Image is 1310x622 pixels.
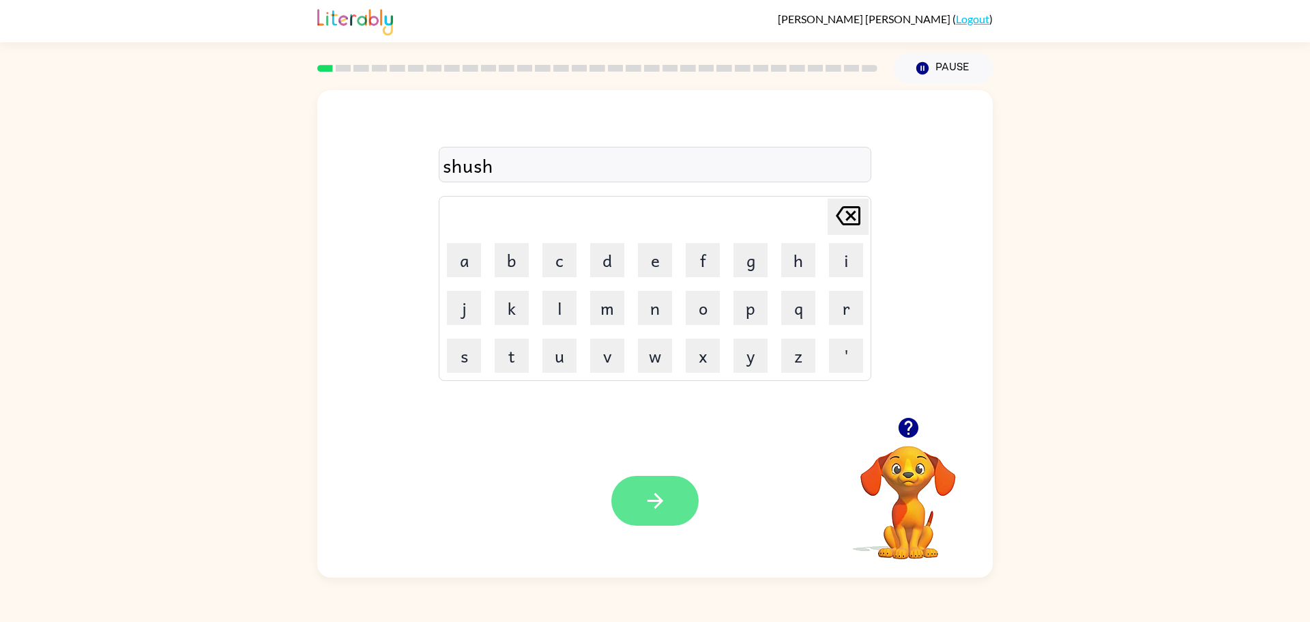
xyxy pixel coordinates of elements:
button: y [733,339,768,373]
button: Pause [894,53,993,84]
video: Your browser must support playing .mp4 files to use Literably. Please try using another browser. [840,425,976,561]
button: w [638,339,672,373]
button: n [638,291,672,325]
button: d [590,243,624,277]
button: o [686,291,720,325]
button: l [542,291,577,325]
button: c [542,243,577,277]
button: i [829,243,863,277]
button: x [686,339,720,373]
div: shush [443,151,867,180]
button: t [495,339,529,373]
button: v [590,339,624,373]
button: k [495,291,529,325]
button: p [733,291,768,325]
button: r [829,291,863,325]
button: b [495,243,529,277]
img: Literably [317,5,393,36]
button: h [781,243,815,277]
button: f [686,243,720,277]
button: g [733,243,768,277]
button: q [781,291,815,325]
button: a [447,243,481,277]
button: m [590,291,624,325]
button: j [447,291,481,325]
button: u [542,339,577,373]
button: ' [829,339,863,373]
button: e [638,243,672,277]
a: Logout [956,12,989,25]
div: ( ) [778,12,993,25]
button: s [447,339,481,373]
span: [PERSON_NAME] [PERSON_NAME] [778,12,952,25]
button: z [781,339,815,373]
